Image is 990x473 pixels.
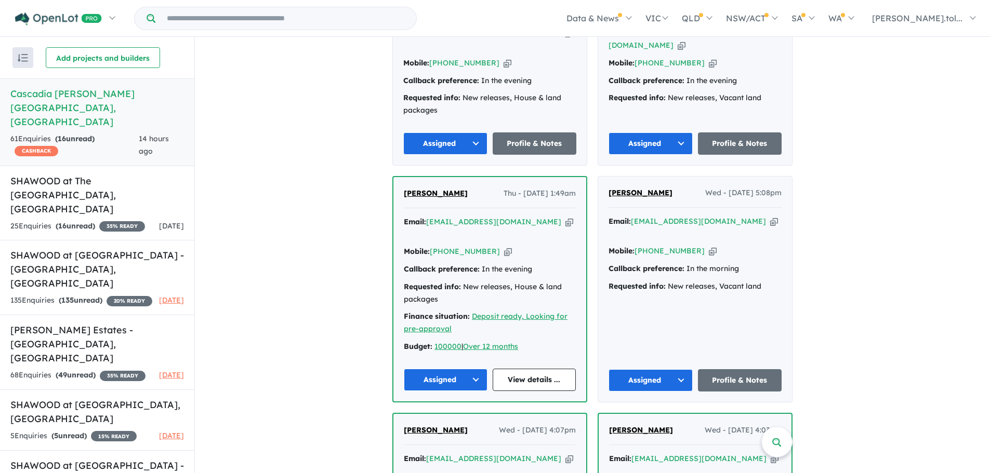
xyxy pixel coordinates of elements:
span: Wed - [DATE] 4:03pm [705,424,781,437]
h5: Cascadia [PERSON_NAME][GEOGRAPHIC_DATA] , [GEOGRAPHIC_DATA] [10,87,184,129]
a: Profile & Notes [698,132,782,155]
a: [PERSON_NAME] [609,187,672,199]
div: New releases, House & land packages [404,281,576,306]
button: Copy [678,40,685,51]
strong: ( unread) [56,370,96,380]
button: Copy [504,246,512,257]
a: Profile & Notes [493,132,577,155]
a: [PHONE_NUMBER] [635,246,705,255]
strong: Email: [609,217,631,226]
strong: Requested info: [609,281,666,291]
span: 35 % READY [99,221,145,232]
button: Assigned [404,369,487,391]
a: Over 12 months [463,342,518,351]
button: Assigned [403,132,487,155]
strong: Requested info: [403,93,460,102]
button: Copy [565,217,573,227]
span: 16 [58,134,66,143]
h5: SHAWOOD at [GEOGRAPHIC_DATA] - [GEOGRAPHIC_DATA] , [GEOGRAPHIC_DATA] [10,248,184,290]
span: 135 [61,295,74,305]
span: CASHBACK [15,146,58,156]
strong: Email: [404,217,426,226]
h5: SHAWOOD at [GEOGRAPHIC_DATA] , [GEOGRAPHIC_DATA] [10,398,184,426]
a: Profile & Notes [698,369,782,391]
a: [PHONE_NUMBER] [429,58,499,67]
input: Try estate name, suburb, builder or developer [157,7,414,30]
a: [EMAIL_ADDRESS][DOMAIN_NAME] [426,454,561,463]
button: Assigned [609,132,693,155]
span: [DATE] [159,370,184,380]
a: [EMAIL_ADDRESS][DOMAIN_NAME] [426,217,561,226]
span: 20 % READY [107,296,152,306]
div: In the morning [609,263,782,275]
button: Copy [709,246,717,256]
div: 61 Enquir ies [10,133,139,158]
span: 49 [58,370,67,380]
strong: ( unread) [55,134,95,143]
a: [PERSON_NAME] [404,424,468,437]
a: [EMAIL_ADDRESS][DOMAIN_NAME] [631,454,767,463]
strong: Finance situation: [404,312,470,321]
span: Wed - [DATE] 4:07pm [499,424,576,437]
span: [DATE] [159,431,184,440]
a: View details ... [493,369,576,391]
strong: Email: [609,454,631,463]
strong: Budget: [404,342,432,351]
a: [EMAIL_ADDRESS][DOMAIN_NAME] [631,217,766,226]
span: Wed - [DATE] 5:08pm [705,187,782,199]
a: [PERSON_NAME][EMAIL_ADDRESS][DOMAIN_NAME] [609,28,765,50]
a: [PHONE_NUMBER] [430,247,500,256]
strong: ( unread) [56,221,95,231]
span: 16 [58,221,67,231]
div: In the evening [609,75,782,87]
a: [PERSON_NAME] [404,187,468,200]
span: 35 % READY [100,371,146,381]
a: Deposit ready, Looking for pre-approval [404,312,567,333]
div: | [404,341,576,353]
button: Copy [770,216,778,227]
strong: Requested info: [404,282,461,291]
button: Copy [504,58,511,69]
button: Copy [709,58,717,69]
strong: Mobile: [609,58,635,67]
div: New releases, House & land packages [403,92,576,117]
div: 135 Enquir ies [10,294,152,307]
button: Copy [771,453,778,464]
a: [PHONE_NUMBER] [635,58,705,67]
span: [DATE] [159,221,184,231]
strong: Mobile: [403,58,429,67]
strong: ( unread) [59,295,102,305]
div: New releases, Vacant land [609,92,782,104]
div: In the evening [404,263,576,276]
span: [DATE] [159,295,184,305]
span: 15 % READY [91,431,137,441]
h5: SHAWOOD at The [GEOGRAPHIC_DATA] , [GEOGRAPHIC_DATA] [10,174,184,216]
span: [PERSON_NAME] [609,425,673,435]
div: 25 Enquir ies [10,220,145,233]
span: [PERSON_NAME] [404,188,468,198]
div: 5 Enquir ies [10,430,137,442]
span: [PERSON_NAME] [404,425,468,435]
button: Assigned [609,369,693,391]
strong: Callback preference: [609,76,684,85]
span: [PERSON_NAME].tol... [872,13,962,23]
strong: Requested info: [609,93,666,102]
button: Copy [565,453,573,464]
div: 68 Enquir ies [10,369,146,382]
strong: Email: [404,454,426,463]
strong: Callback preference: [403,76,479,85]
img: Openlot PRO Logo White [15,12,102,25]
a: 100000 [434,342,461,351]
a: [PERSON_NAME] [609,424,673,437]
span: 14 hours ago [139,134,169,156]
div: New releases, Vacant land [609,280,782,293]
strong: Callback preference: [404,264,480,274]
span: 5 [54,431,58,440]
div: In the evening [403,75,576,87]
span: Thu - [DATE] 1:49am [504,187,576,200]
img: sort.svg [18,54,28,62]
button: Add projects and builders [46,47,160,68]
